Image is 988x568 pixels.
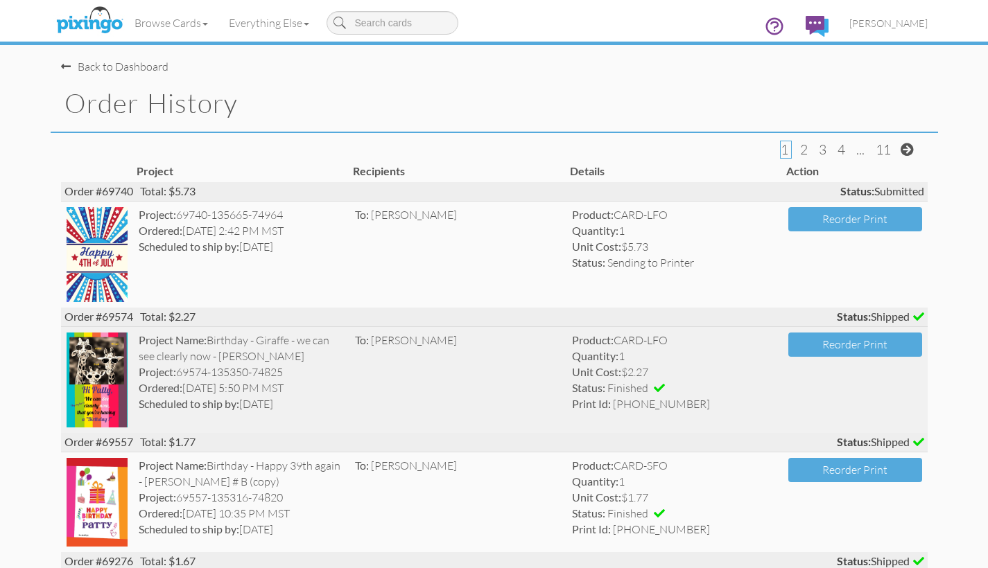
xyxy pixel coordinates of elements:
[139,522,345,538] div: [DATE]
[139,207,345,223] div: 69740-135665-74964
[607,381,648,395] span: Finished
[61,45,928,75] nav-back: Dashboard
[572,458,778,474] div: CARD-SFO
[140,435,196,448] span: Total: $1.77
[124,6,218,40] a: Browse Cards
[139,208,176,221] strong: Project:
[840,184,924,199] span: Submitted
[572,522,611,535] strong: Print Id:
[572,240,621,253] strong: Unit Cost:
[53,3,126,38] img: pixingo logo
[837,310,871,323] strong: Status:
[139,364,345,380] div: 69574-135350-74825
[327,11,458,35] input: Search cards
[876,141,891,158] span: 11
[837,434,924,450] span: Shipped
[139,239,345,255] div: [DATE]
[572,459,614,472] strong: Product:
[572,332,778,348] div: CARD-LFO
[572,490,621,504] strong: Unit Cost:
[849,17,928,29] span: [PERSON_NAME]
[572,397,611,410] strong: Print Id:
[139,224,182,237] strong: Ordered:
[572,474,778,490] div: 1
[572,256,605,269] strong: Status:
[781,141,788,158] span: 1
[839,6,938,41] a: [PERSON_NAME]
[819,141,826,158] span: 3
[371,459,457,472] span: [PERSON_NAME]
[139,333,207,346] strong: Project Name:
[838,141,845,158] span: 4
[133,160,350,183] th: Project
[139,458,345,490] div: Birthday - Happy 39th again - [PERSON_NAME] # B (copy)
[837,435,871,448] strong: Status:
[139,396,345,412] div: [DATE]
[139,397,239,410] strong: Scheduled to ship by:
[61,433,928,452] div: Order #69557
[139,506,345,522] div: [DATE] 10:35 PM MST
[67,458,128,547] img: 135315-1-1756877477183-4e4e5b92022497c2-qa.jpg
[566,160,783,183] th: Details
[783,160,927,183] th: Action
[371,208,457,222] span: [PERSON_NAME]
[607,256,694,269] span: Sending to Printer
[371,333,457,347] span: [PERSON_NAME]
[572,333,614,346] strong: Product:
[139,380,345,396] div: [DATE] 5:50 PM MST
[788,207,921,231] button: Reorder Print
[572,506,605,520] strong: Status:
[139,381,182,394] strong: Ordered:
[139,240,239,253] strong: Scheduled to ship by:
[139,522,239,535] strong: Scheduled to ship by:
[139,332,345,364] div: Birthday - Giraffe - we can see clearly now - [PERSON_NAME]
[67,332,128,427] img: 135350-1-1756946749021-8f6ea500a9ee4363-qa.jpg
[139,490,345,506] div: 69557-135316-74820
[613,522,710,536] span: [PHONE_NUMBER]
[67,207,128,302] img: 135665-1-1757626450309-43bbe7f2b03b3e88-qa.jpg
[61,59,168,75] div: Back to Dashboard
[572,381,605,394] strong: Status:
[572,490,778,506] div: $1.77
[572,239,778,255] div: $5.73
[61,182,928,201] div: Order #69740
[139,506,182,520] strong: Ordered:
[139,365,176,378] strong: Project:
[607,506,648,520] span: Finished
[837,554,871,567] strong: Status:
[572,207,778,223] div: CARD-LFO
[837,309,924,325] span: Shipped
[800,141,808,158] span: 2
[788,458,921,482] button: Reorder Print
[806,16,829,37] img: comments.svg
[572,349,618,362] strong: Quantity:
[139,490,176,504] strong: Project:
[572,348,778,364] div: 1
[788,332,921,357] button: Reorder Print
[140,184,196,197] span: Total: $5.73
[355,333,369,346] span: To:
[572,224,618,237] strong: Quantity:
[139,459,207,472] strong: Project Name:
[613,397,710,411] span: [PHONE_NUMBER]
[572,223,778,239] div: 1
[140,310,196,323] span: Total: $2.27
[355,459,369,472] span: To:
[349,160,566,183] th: Recipients
[139,223,345,239] div: [DATE] 2:42 PM MST
[140,554,196,567] span: Total: $1.67
[572,364,778,380] div: $2.27
[572,208,614,221] strong: Product:
[64,89,938,118] h1: Order History
[218,6,320,40] a: Everything Else
[856,141,865,158] span: ...
[572,474,618,488] strong: Quantity:
[61,308,928,326] div: Order #69574
[840,184,874,197] strong: Status:
[355,208,369,221] span: To:
[572,365,621,378] strong: Unit Cost:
